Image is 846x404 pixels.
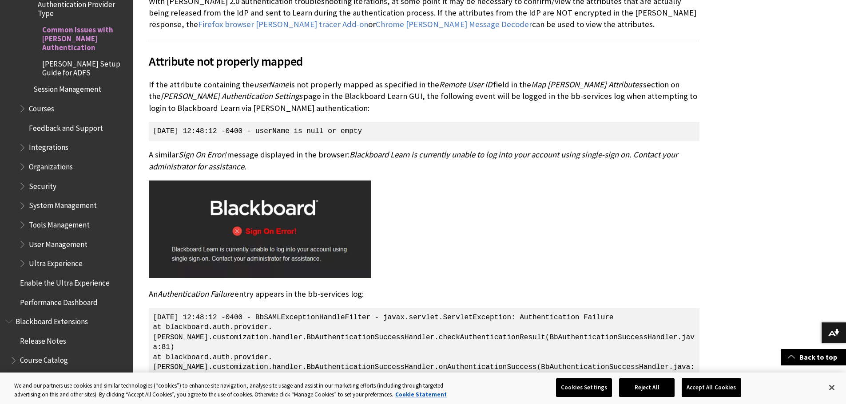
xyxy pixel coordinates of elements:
[161,91,302,101] span: [PERSON_NAME] Authentication Settings
[619,378,675,397] button: Reject All
[179,149,226,160] span: Sign On Error!
[33,82,101,94] span: Session Management
[20,275,110,287] span: Enable the Ultra Experience
[149,180,371,278] img: An image of a Sign On Error message displayed in the browser that says Blackboard Learn is curren...
[376,19,532,30] a: Chrome [PERSON_NAME] Message Decoder
[781,349,846,365] a: Back to top
[149,122,699,141] p: [DATE] 12:48:12 -0400 - userName is null or empty
[149,149,678,171] span: Blackboard Learn is currently unable to log into your account using single-sign on. Contact your ...
[395,391,447,398] a: More information about your privacy, opens in a new tab
[29,179,56,191] span: Security
[149,149,699,172] p: A similar message displayed in the browser:
[20,333,66,345] span: Release Notes
[29,217,90,229] span: Tools Management
[20,295,98,307] span: Performance Dashboard
[149,79,699,114] p: If the attribute containing the is not properly mapped as specified in the field in the section o...
[16,314,88,326] span: Blackboard Extensions
[29,159,73,171] span: Organizations
[158,289,234,299] span: Authentication Failure
[42,22,127,52] span: Common Issues with [PERSON_NAME] Authentication
[149,288,699,300] p: An entry appears in the bb-services log:
[29,198,97,210] span: System Management
[29,140,68,152] span: Integrations
[29,121,103,133] span: Feedback and Support
[29,256,83,268] span: Ultra Experience
[20,353,68,365] span: Course Catalog
[29,237,87,249] span: User Management
[198,19,368,30] a: Firefox browser [PERSON_NAME] tracer Add-on
[149,52,699,71] span: Attribute not properly mapped
[439,79,492,90] span: Remote User ID
[822,378,842,397] button: Close
[14,381,465,399] div: We and our partners use cookies and similar technologies (“cookies”) to enhance site navigation, ...
[42,56,127,77] span: [PERSON_NAME] Setup Guide for ADFS
[556,378,612,397] button: Cookies Settings
[254,79,289,90] span: userName
[682,378,741,397] button: Accept All Cookies
[29,101,54,113] span: Courses
[531,79,642,90] span: Map [PERSON_NAME] Attributes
